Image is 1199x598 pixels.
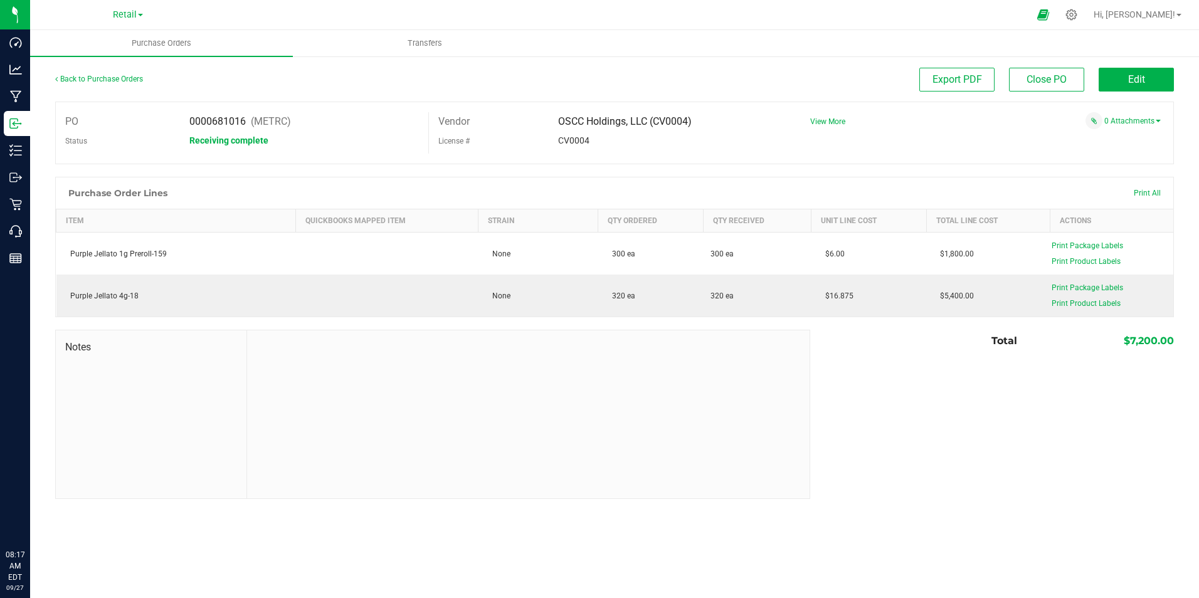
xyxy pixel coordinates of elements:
[919,68,995,92] button: Export PDF
[1064,9,1079,21] div: Manage settings
[991,335,1017,347] span: Total
[65,112,78,131] label: PO
[9,252,22,265] inline-svg: Reports
[64,290,288,302] div: Purple Jellato 4g-18
[819,291,853,300] span: $16.875
[9,63,22,76] inline-svg: Analytics
[13,498,50,535] iframe: Resource center
[9,144,22,157] inline-svg: Inventory
[30,30,293,56] a: Purchase Orders
[6,583,24,592] p: 09/27
[9,90,22,103] inline-svg: Manufacturing
[65,132,87,150] label: Status
[478,209,598,233] th: Strain
[9,225,22,238] inline-svg: Call Center
[558,115,692,127] span: OSCC Holdings, LLC (CV0004)
[1094,9,1175,19] span: Hi, [PERSON_NAME]!
[1029,3,1057,27] span: Open Ecommerce Menu
[598,209,704,233] th: Qty Ordered
[189,115,246,127] span: 0000681016
[1128,73,1145,85] span: Edit
[819,249,845,258] span: $6.00
[811,209,926,233] th: Unit Line Cost
[1009,68,1084,92] button: Close PO
[1134,189,1161,197] span: Print All
[6,549,24,583] p: 08:17 AM EDT
[64,248,288,260] div: Purple Jellato 1g Preroll-159
[189,135,268,145] span: Receiving complete
[68,188,167,198] h1: Purchase Order Lines
[56,209,296,233] th: Item
[810,117,845,126] a: View More
[1052,257,1121,266] span: Print Product Labels
[1085,112,1102,129] span: Attach a document
[710,290,734,302] span: 320 ea
[486,249,510,258] span: None
[9,198,22,211] inline-svg: Retail
[1104,117,1161,125] a: 0 Attachments
[558,135,589,145] span: CV0004
[113,9,137,20] span: Retail
[9,171,22,184] inline-svg: Outbound
[932,73,982,85] span: Export PDF
[1052,283,1123,292] span: Print Package Labels
[438,112,470,131] label: Vendor
[1050,209,1173,233] th: Actions
[293,30,556,56] a: Transfers
[1027,73,1067,85] span: Close PO
[1052,299,1121,308] span: Print Product Labels
[934,291,974,300] span: $5,400.00
[55,75,143,83] a: Back to Purchase Orders
[391,38,459,49] span: Transfers
[295,209,478,233] th: QuickBooks Mapped Item
[926,209,1050,233] th: Total Line Cost
[115,38,208,49] span: Purchase Orders
[710,248,734,260] span: 300 ea
[9,117,22,130] inline-svg: Inbound
[1052,241,1123,250] span: Print Package Labels
[9,36,22,49] inline-svg: Dashboard
[606,249,635,258] span: 300 ea
[703,209,811,233] th: Qty Received
[934,249,974,258] span: $1,800.00
[65,340,237,355] span: Notes
[251,115,291,127] span: (METRC)
[606,291,635,300] span: 320 ea
[486,291,510,300] span: None
[1124,335,1174,347] span: $7,200.00
[438,132,470,150] label: License #
[1099,68,1174,92] button: Edit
